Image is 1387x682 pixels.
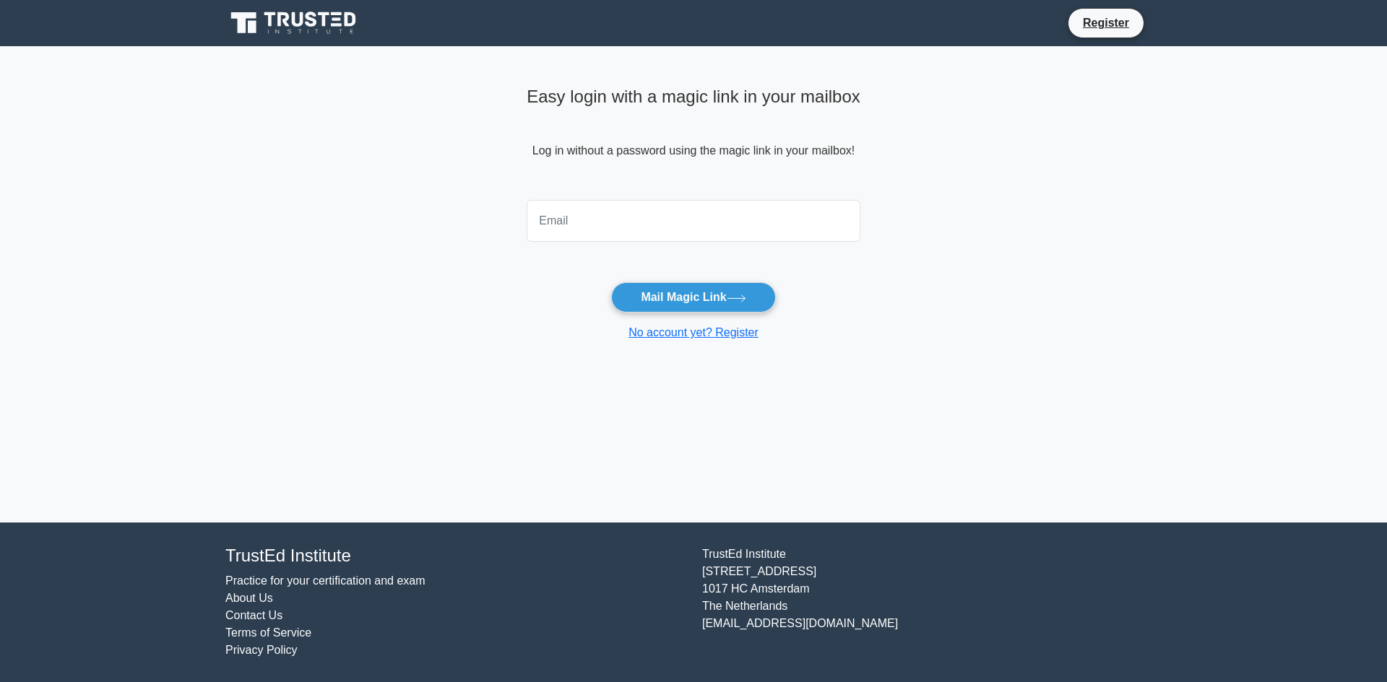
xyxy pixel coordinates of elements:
[225,644,298,656] a: Privacy Policy
[225,546,685,567] h4: TrustEd Institute
[225,592,273,604] a: About Us
[1074,14,1138,32] a: Register
[628,326,759,338] a: No account yet? Register
[225,626,311,639] a: Terms of Service
[225,609,282,621] a: Contact Us
[527,87,860,108] h4: Easy login with a magic link in your mailbox
[225,574,425,587] a: Practice for your certification and exam
[611,282,775,312] button: Mail Magic Link
[693,546,1170,659] div: TrustEd Institute [STREET_ADDRESS] 1017 HC Amsterdam The Netherlands [EMAIL_ADDRESS][DOMAIN_NAME]
[527,81,860,194] div: Log in without a password using the magic link in your mailbox!
[527,200,860,242] input: Email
